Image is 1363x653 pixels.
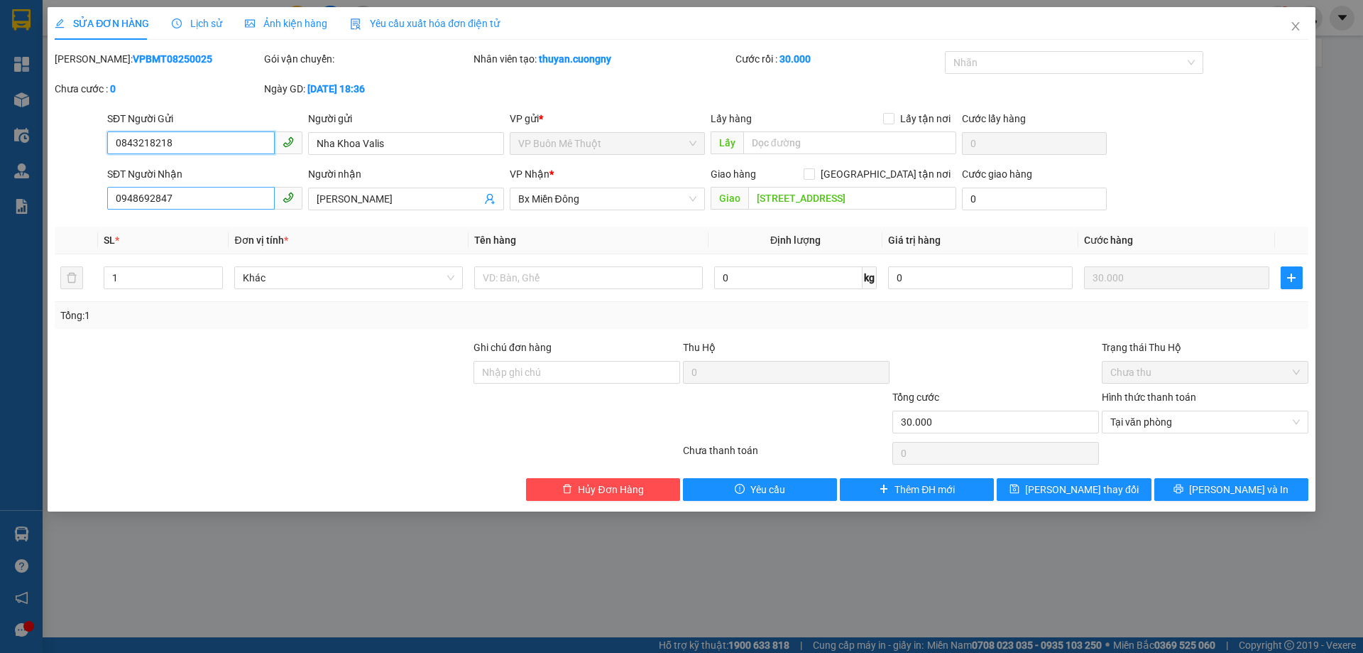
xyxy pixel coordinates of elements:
div: Chưa cước : [55,81,261,97]
span: Ảnh kiện hàng [245,18,327,29]
span: [PERSON_NAME] và In [1189,482,1288,497]
button: plus [1281,266,1303,289]
div: Tổng: 1 [60,308,526,323]
b: VPBMT08250025 [133,53,212,65]
span: Tổng cước [892,392,939,403]
b: [DATE] 18:36 [307,83,365,95]
span: edit [55,18,65,28]
span: SL [104,234,115,246]
div: Chưa thanh toán [681,443,891,468]
span: exclamation-circle [735,484,745,495]
div: SĐT Người Nhận [107,166,302,182]
span: Lịch sử [172,18,222,29]
div: [PERSON_NAME]: [55,51,261,67]
label: Cước lấy hàng [962,113,1026,124]
span: Tên hàng [474,234,516,246]
span: Định lượng [770,234,821,246]
b: 30.000 [779,53,811,65]
span: SỬA ĐƠN HÀNG [55,18,149,29]
span: user-add [484,193,496,205]
button: save[PERSON_NAME] thay đổi [997,478,1151,501]
button: plusThêm ĐH mới [840,478,994,501]
span: [GEOGRAPHIC_DATA] tận nơi [815,166,956,182]
span: phone [283,136,294,148]
span: VP Buôn Mê Thuột [518,133,696,154]
div: Gói vận chuyển: [264,51,471,67]
div: Người nhận [308,166,503,182]
button: Close [1276,7,1315,47]
div: VP gửi [510,111,705,126]
input: 0 [1084,266,1269,289]
span: kg [863,266,877,289]
span: Cước hàng [1084,234,1133,246]
span: Đơn vị tính [234,234,288,246]
span: plus [1281,272,1302,284]
button: printer[PERSON_NAME] và In [1154,478,1308,501]
input: Cước lấy hàng [962,132,1107,155]
span: Yêu cầu xuất hóa đơn điện tử [350,18,500,29]
button: delete [60,266,83,289]
span: Giao hàng [711,168,756,180]
span: save [1009,484,1019,495]
div: Ngày GD: [264,81,471,97]
span: Yêu cầu [750,482,785,497]
b: thuyan.cuongny [539,53,611,65]
div: Trạng thái Thu Hộ [1102,340,1308,355]
span: VP Nhận [510,168,549,180]
span: Chưa thu [1110,362,1300,383]
input: Ghi chú đơn hàng [474,361,680,384]
b: 0 [110,83,116,95]
span: close [1290,21,1301,32]
span: Thu Hộ [683,342,716,353]
img: icon [350,18,361,30]
span: Tại văn phòng [1110,411,1300,433]
label: Hình thức thanh toán [1102,392,1196,403]
span: delete [562,484,572,495]
button: deleteHủy Đơn Hàng [526,478,680,501]
input: Cước giao hàng [962,188,1107,210]
span: picture [245,18,255,28]
span: printer [1173,484,1183,495]
input: VD: Bàn, Ghế [474,266,703,289]
div: Người gửi [308,111,503,126]
span: Bx Miền Đông [518,188,696,210]
span: [PERSON_NAME] thay đổi [1025,482,1139,497]
div: Nhân viên tạo: [474,51,733,67]
span: Hủy Đơn Hàng [578,482,643,497]
span: Thêm ĐH mới [894,482,955,497]
div: SĐT Người Gửi [107,111,302,126]
span: Giao [711,187,748,210]
label: Cước giao hàng [962,168,1032,180]
div: Cước rồi : [735,51,942,67]
span: Giá trị hàng [888,234,941,246]
span: plus [879,484,889,495]
span: Lấy [711,131,743,154]
input: Dọc đường [743,131,956,154]
span: clock-circle [172,18,182,28]
span: Lấy hàng [711,113,752,124]
span: phone [283,192,294,203]
button: exclamation-circleYêu cầu [683,478,837,501]
span: Lấy tận nơi [894,111,956,126]
input: Dọc đường [748,187,956,210]
label: Ghi chú đơn hàng [474,342,552,353]
span: Khác [243,267,454,288]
